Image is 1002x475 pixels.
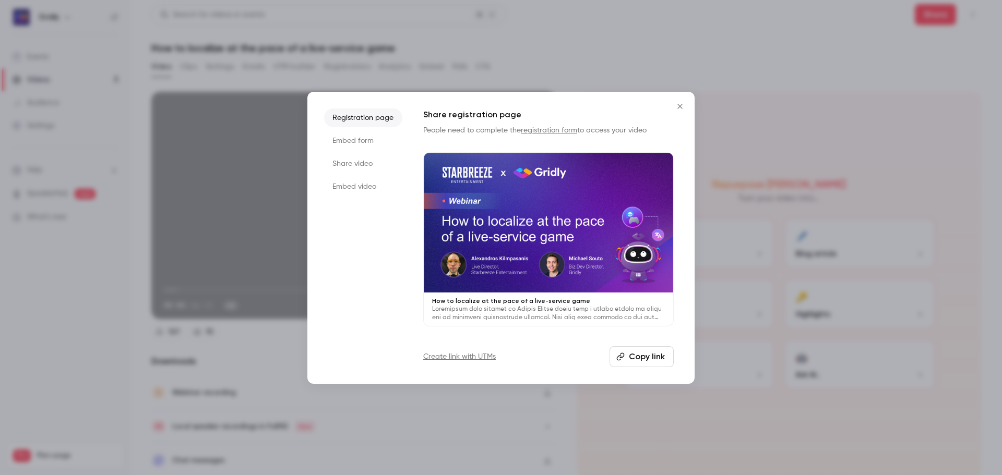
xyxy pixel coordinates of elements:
li: Embed form [324,131,402,150]
a: Create link with UTMs [423,351,496,362]
li: Registration page [324,108,402,127]
a: registration form [521,127,577,134]
p: People need to complete the to access your video [423,125,674,136]
p: Loremipsum dolo sitamet co Adipis Elitse doeiu temp i utlabo etdolo ma aliqu eni ad minimveni qui... [432,305,665,322]
li: Share video [324,154,402,173]
p: How to localize at the pace of a live-service game [432,297,665,305]
h1: Share registration page [423,108,674,121]
button: Copy link [610,346,674,367]
a: How to localize at the pace of a live-service gameLoremipsum dolo sitamet co Adipis Elitse doeiu ... [423,152,674,327]
li: Embed video [324,177,402,196]
button: Close [670,96,690,117]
